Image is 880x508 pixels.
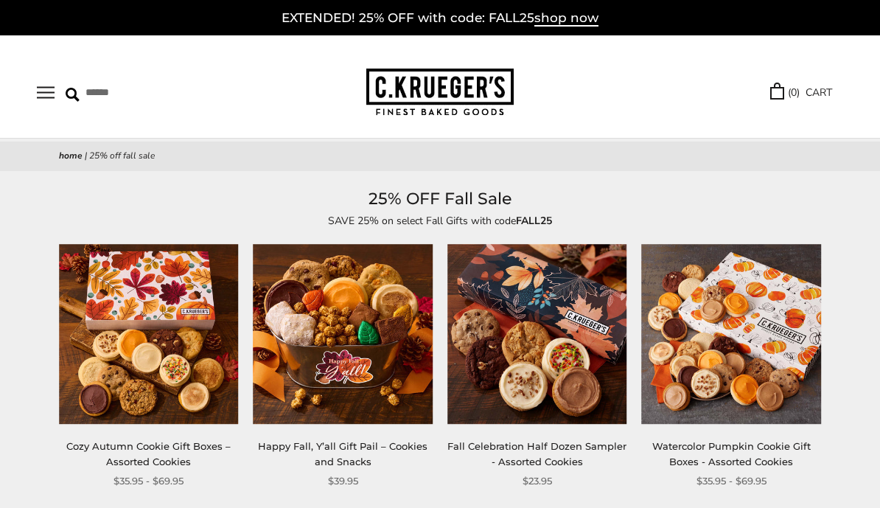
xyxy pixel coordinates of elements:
a: Home [59,150,83,161]
a: Fall Celebration Half Dozen Sampler - Assorted Cookies [447,440,626,467]
img: Happy Fall, Y’all Gift Pail – Cookies and Snacks [253,244,433,424]
h1: 25% OFF Fall Sale [59,186,821,212]
a: Cozy Autumn Cookie Gift Boxes – Assorted Cookies [66,440,231,467]
img: C.KRUEGER'S [366,69,514,116]
p: SAVE 25% on select Fall Gifts with code [101,212,779,229]
img: Cozy Autumn Cookie Gift Boxes – Assorted Cookies [59,244,239,424]
a: Happy Fall, Y’all Gift Pail – Cookies and Snacks [258,440,427,467]
span: $39.95 [328,473,358,489]
a: EXTENDED! 25% OFF with code: FALL25shop now [282,10,598,27]
a: (0) CART [770,84,832,101]
nav: breadcrumbs [59,149,821,164]
span: | [85,150,87,161]
strong: FALL25 [516,214,552,228]
img: Fall Celebration Half Dozen Sampler - Assorted Cookies [447,244,627,424]
span: 25% OFF Fall Sale [89,150,155,161]
img: Search [66,88,80,102]
span: $23.95 [523,473,552,489]
span: $35.95 - $69.95 [114,473,184,489]
span: shop now [534,10,598,27]
a: Watercolor Pumpkin Cookie Gift Boxes - Assorted Cookies [652,440,811,467]
button: Open navigation [37,86,55,99]
span: $35.95 - $69.95 [696,473,766,489]
img: Watercolor Pumpkin Cookie Gift Boxes - Assorted Cookies [642,244,822,424]
input: Search [66,81,231,104]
